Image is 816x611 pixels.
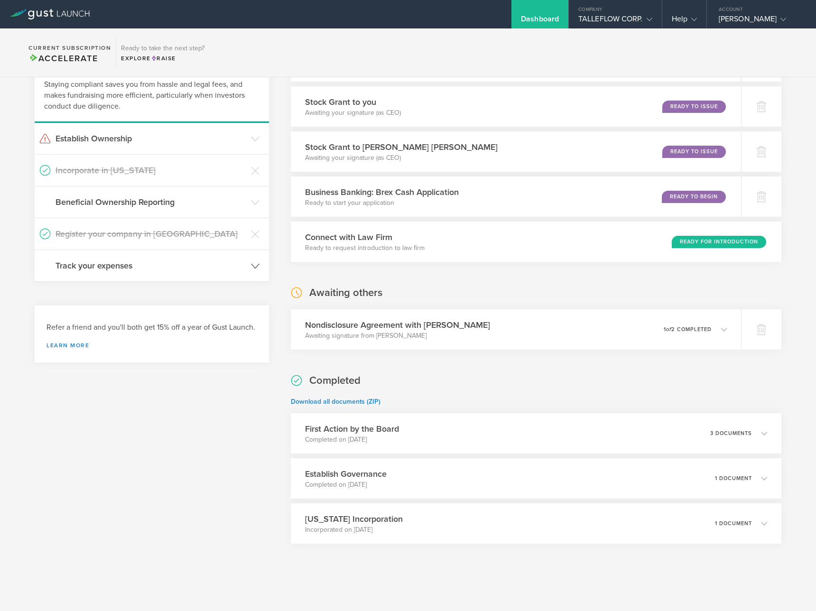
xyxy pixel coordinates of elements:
p: Completed on [DATE] [305,480,387,490]
em: of [666,326,671,333]
h3: Business Banking: Brex Cash Application [305,186,459,198]
p: 1 document [715,476,752,481]
p: 1 2 completed [664,327,712,332]
a: Download all documents (ZIP) [291,398,380,406]
h3: Stock Grant to you [305,96,401,108]
h3: Connect with Law Firm [305,231,425,243]
div: Connect with Law FirmReady to request introduction to law firmReady for Introduction [291,222,781,262]
h3: Stock Grant to [PERSON_NAME] [PERSON_NAME] [305,141,498,153]
p: Awaiting your signature (as CEO) [305,108,401,118]
div: Business Banking: Brex Cash ApplicationReady to start your applicationReady to Begin [291,176,741,217]
h3: Beneficial Ownership Reporting [56,196,246,208]
h2: Current Subscription [28,45,111,51]
div: Ready for Introduction [672,236,766,248]
h3: Refer a friend and you'll both get 15% off a year of Gust Launch. [46,322,257,333]
p: Completed on [DATE] [305,435,399,444]
p: Ready to request introduction to law firm [305,243,425,253]
div: Dashboard [521,14,559,28]
div: [PERSON_NAME] [719,14,799,28]
h3: Establish Governance [305,468,387,480]
h3: Track your expenses [56,259,246,272]
div: Staying compliant saves you from hassle and legal fees, and makes fundraising more efficient, par... [35,70,269,123]
span: Raise [151,55,176,62]
h3: Register your company in [GEOGRAPHIC_DATA] [56,228,246,240]
h3: Ready to take the next step? [121,45,204,52]
p: 3 documents [710,431,752,436]
div: Ready to Issue [662,146,726,158]
div: Ready to Issue [662,101,726,113]
h2: Awaiting others [309,286,382,300]
div: Ready to take the next step?ExploreRaise [116,38,209,67]
h2: Completed [309,374,361,388]
h3: Establish Ownership [56,132,246,145]
p: Awaiting your signature (as CEO) [305,153,498,163]
div: Help [672,14,697,28]
p: Incorporated on [DATE] [305,525,403,535]
p: Ready to start your application [305,198,459,208]
p: Awaiting signature from [PERSON_NAME] [305,331,490,341]
span: Accelerate [28,53,98,64]
h3: Incorporate in [US_STATE] [56,164,246,176]
div: Stock Grant to [PERSON_NAME] [PERSON_NAME]Awaiting your signature (as CEO)Ready to Issue [291,131,741,172]
h3: Nondisclosure Agreement with [PERSON_NAME] [305,319,490,331]
h3: First Action by the Board [305,423,399,435]
div: Stock Grant to youAwaiting your signature (as CEO)Ready to Issue [291,86,741,127]
div: Ready to Begin [662,191,726,203]
a: Learn more [46,343,257,348]
h3: [US_STATE] Incorporation [305,513,403,525]
div: Explore [121,54,204,63]
div: TALLEFLOW CORP. [578,14,652,28]
p: 1 document [715,521,752,526]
